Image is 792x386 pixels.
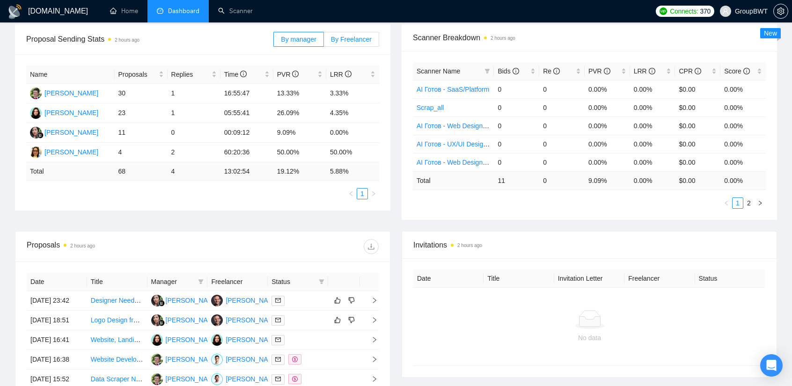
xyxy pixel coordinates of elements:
button: dislike [346,314,357,326]
button: dislike [346,295,357,306]
a: AS[PERSON_NAME] [151,355,220,363]
td: 0 [539,98,585,117]
span: Dashboard [168,7,199,15]
td: $0.00 [675,153,720,171]
span: Scanner Breakdown [413,32,766,44]
td: 0 [494,135,539,153]
a: SN[PERSON_NAME] [30,128,98,136]
td: 0.00% [585,98,630,117]
a: 2 [744,198,754,208]
li: Next Page [755,197,766,209]
span: Manager [151,277,195,287]
img: SN [30,127,42,138]
span: dislike [348,297,355,304]
a: homeHome [110,7,138,15]
td: 0.00% [630,117,675,135]
td: 0 [539,153,585,171]
div: Proposals [27,239,203,254]
time: 2 hours ago [70,243,95,248]
td: 1 [168,84,220,103]
li: 1 [732,197,743,209]
td: 0.00% [720,117,766,135]
td: 11 [115,123,168,143]
button: like [332,314,343,326]
span: info-circle [513,68,519,74]
td: 9.09 % [585,171,630,189]
td: Website, Landing Page, UX Designer (no coding needed) [87,330,147,350]
td: $0.00 [675,98,720,117]
div: [PERSON_NAME] [226,374,279,384]
td: $0.00 [675,135,720,153]
span: LRR [330,71,352,78]
span: mail [275,376,281,382]
a: VZ[PERSON_NAME] [211,296,279,304]
td: 13.33% [273,84,326,103]
td: 5.88 % [326,162,379,181]
td: $ 0.00 [675,171,720,189]
img: logo [7,4,22,19]
button: left [345,188,357,199]
td: 4.35% [326,103,379,123]
td: 0.00 % [720,171,766,189]
span: filter [317,275,326,289]
td: [DATE] 18:51 [27,311,87,330]
td: 0.00% [630,153,675,171]
td: 60:20:36 [220,143,273,162]
span: filter [198,279,204,284]
span: PVR [277,71,299,78]
span: right [364,336,378,343]
img: SN [151,314,163,326]
span: By manager [281,36,316,43]
div: Open Intercom Messenger [760,354,783,377]
span: info-circle [743,68,750,74]
td: 0.00% [585,80,630,98]
div: [PERSON_NAME] [166,335,220,345]
a: Website, Landing Page, UX Designer (no coding needed) [91,336,257,343]
td: 0.00% [630,80,675,98]
th: Replies [168,66,220,84]
span: like [334,316,341,324]
td: 0 [168,123,220,143]
img: SN [151,295,163,306]
td: 4 [168,162,220,181]
span: Status [271,277,315,287]
div: [PERSON_NAME] [166,315,220,325]
li: 1 [357,188,368,199]
td: 2 [168,143,220,162]
img: gigradar-bm.png [158,300,165,306]
td: 0.00% [720,135,766,153]
span: Bids [498,67,519,75]
td: 0.00% [630,135,675,153]
img: SK [211,334,223,346]
td: 0 [494,153,539,171]
td: Designer Needed for Full Brand Refresh (Brand, Decks, Website) [87,291,147,311]
span: Scanner Name [417,67,460,75]
a: DN[PERSON_NAME] [211,355,279,363]
span: mail [275,337,281,342]
td: 0 [494,98,539,117]
a: AI Готов - Web Design Expert [417,122,504,130]
span: filter [319,279,324,284]
div: [PERSON_NAME] [226,295,279,306]
th: Status [695,269,765,288]
li: 2 [743,197,755,209]
span: Replies [171,69,210,80]
span: Score [724,67,749,75]
td: 0 [539,135,585,153]
img: SK [151,334,163,346]
time: 2 hours ago [115,37,139,43]
button: left [721,197,732,209]
span: info-circle [240,71,247,77]
span: dislike [348,316,355,324]
td: Logo Design from Concept [87,311,147,330]
span: dollar [292,376,298,382]
img: gigradar-bm.png [37,132,44,138]
td: 9.09% [273,123,326,143]
th: Title [484,269,554,288]
time: 2 hours ago [457,243,482,248]
li: Previous Page [721,197,732,209]
td: 0.00 % [630,171,675,189]
td: [DATE] 16:38 [27,350,87,370]
td: 0.00% [585,117,630,135]
span: right [364,317,378,323]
